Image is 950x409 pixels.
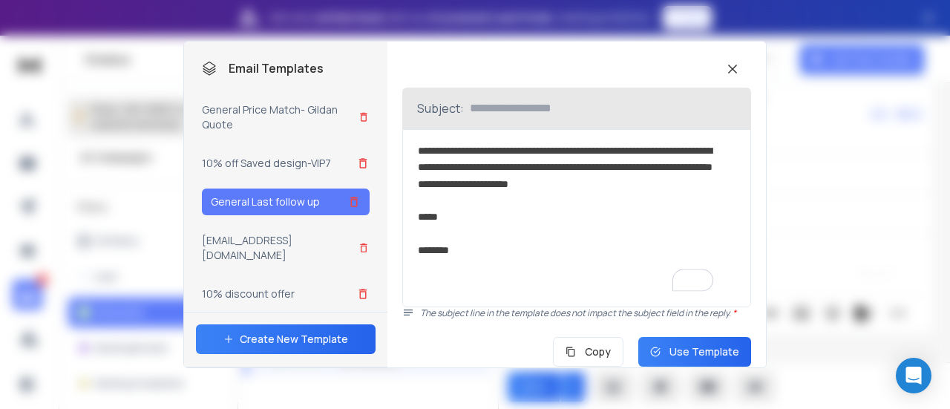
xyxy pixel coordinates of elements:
[553,337,623,367] button: Copy
[420,307,751,319] p: The subject line in the template does not impact the subject field in the
[403,130,739,307] div: To enrich screen reader interactions, please activate Accessibility in Grammarly extension settings
[896,358,931,393] div: Open Intercom Messenger
[710,307,736,319] span: reply.
[638,337,751,367] button: Use Template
